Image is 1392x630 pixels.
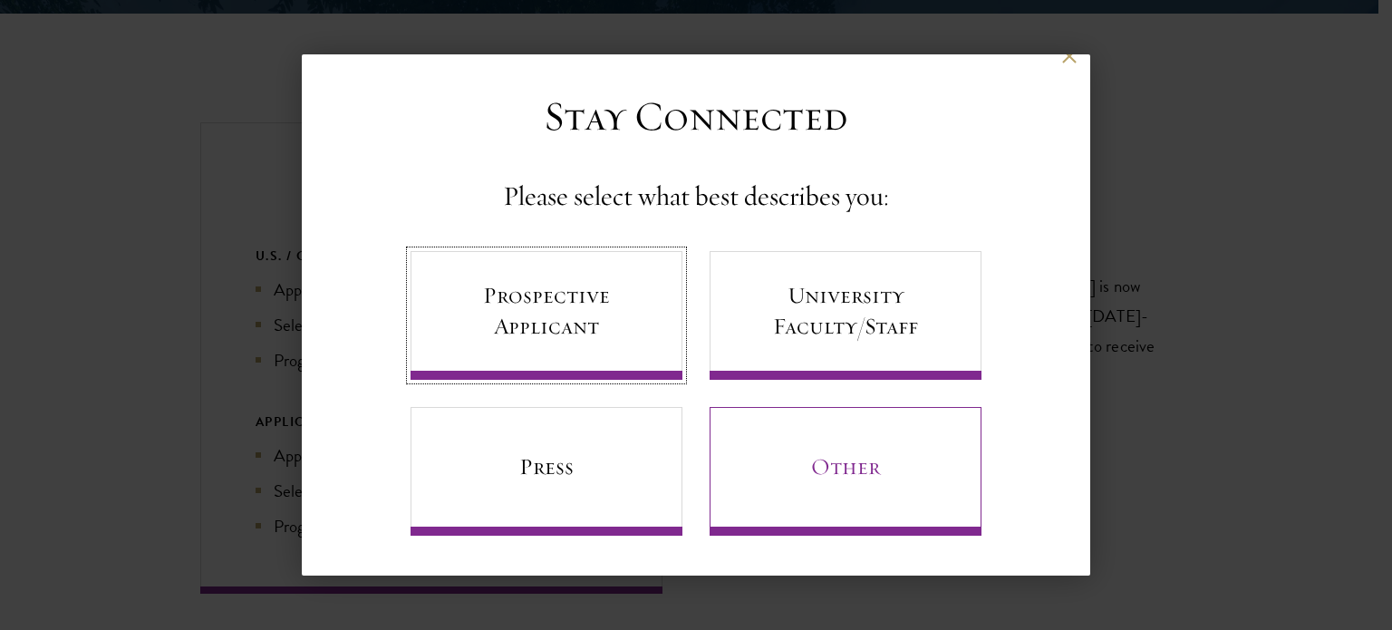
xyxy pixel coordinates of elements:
a: Prospective Applicant [411,251,682,380]
h4: Please select what best describes you: [503,179,889,215]
a: University Faculty/Staff [710,251,981,380]
a: Press [411,407,682,536]
h3: Stay Connected [544,92,848,142]
a: Other [710,407,981,536]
